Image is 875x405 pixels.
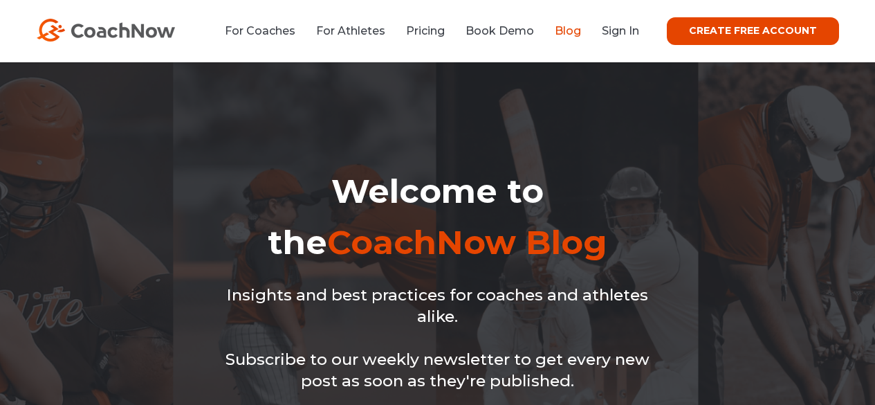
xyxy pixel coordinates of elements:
[227,285,648,326] span: Insights and best practices for coaches and athletes alike.
[213,165,663,269] h1: Welcome to the
[37,19,175,42] img: CoachNow Logo
[327,222,607,262] span: CoachNow Blog
[602,24,639,37] a: Sign In
[225,24,295,37] a: For Coaches
[555,24,581,37] a: Blog
[316,24,385,37] a: For Athletes
[466,24,534,37] a: Book Demo
[406,24,445,37] a: Pricing
[667,17,839,45] a: CREATE FREE ACCOUNT
[225,350,650,390] span: Subscribe to our weekly newsletter to get every new post as soon as they're published.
